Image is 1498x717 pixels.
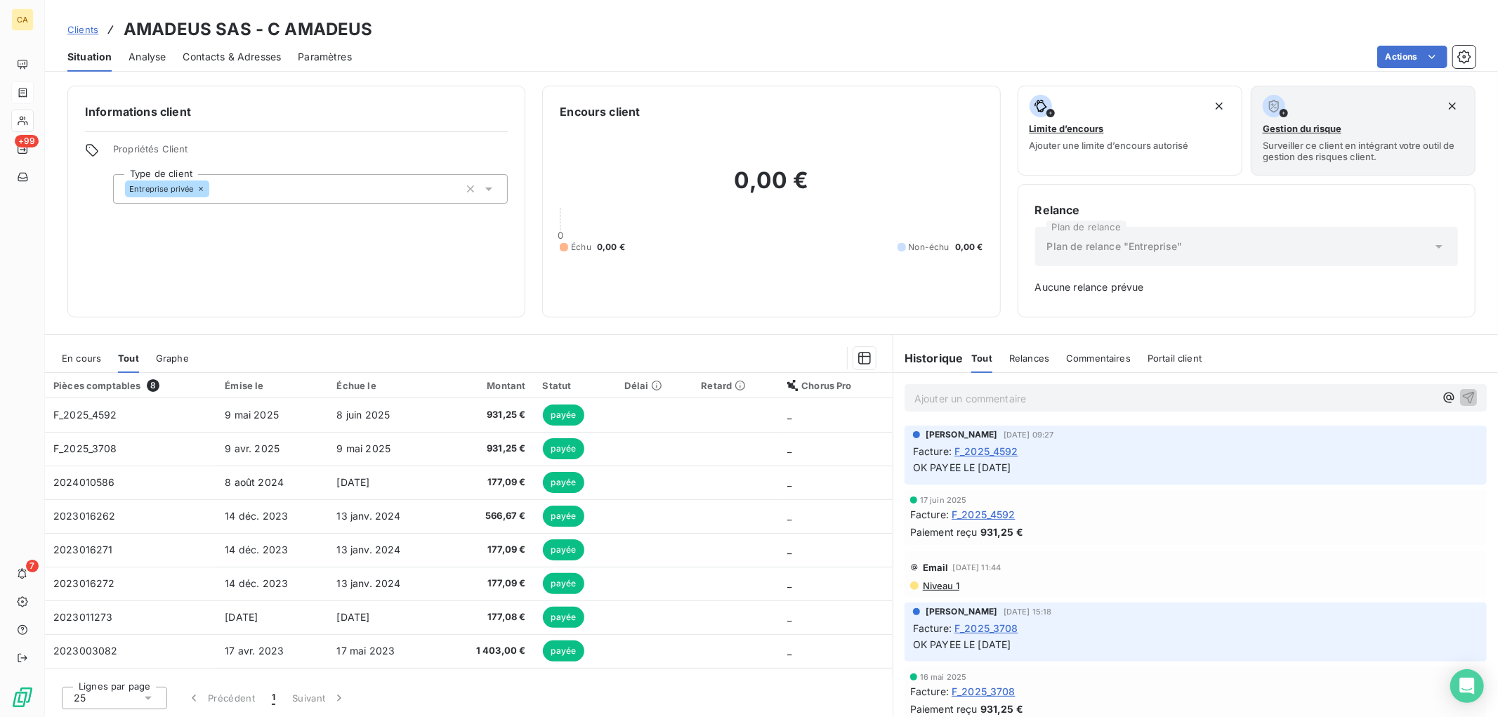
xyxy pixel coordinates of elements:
[113,143,508,163] span: Propriétés Client
[921,580,959,591] span: Niveau 1
[53,442,117,454] span: F_2025_3708
[337,476,370,488] span: [DATE]
[920,673,967,681] span: 16 mai 2025
[225,409,279,421] span: 9 mai 2025
[1251,86,1476,176] button: Gestion du risqueSurveiller ce client en intégrant votre outil de gestion des risques client.
[225,611,258,623] span: [DATE]
[543,404,585,426] span: payée
[178,683,263,713] button: Précédent
[560,103,640,120] h6: Encours client
[337,380,433,391] div: Échue le
[543,472,585,493] span: payée
[1263,123,1341,134] span: Gestion du risque
[225,476,284,488] span: 8 août 2024
[543,607,585,628] span: payée
[337,510,401,522] span: 13 janv. 2024
[954,621,1018,636] span: F_2025_3708
[337,409,390,421] span: 8 juin 2025
[118,353,139,364] span: Tout
[1263,140,1464,162] span: Surveiller ce client en intégrant votre outil de gestion des risques client.
[337,611,370,623] span: [DATE]
[920,496,967,504] span: 17 juin 2025
[1035,280,1458,294] span: Aucune relance prévue
[1377,46,1447,68] button: Actions
[971,353,992,364] span: Tout
[597,241,625,254] span: 0,00 €
[913,444,952,459] span: Facture :
[337,577,401,589] span: 13 janv. 2024
[571,241,591,254] span: Échu
[913,461,1011,473] span: OK PAYEE LE [DATE]
[272,691,275,705] span: 1
[147,379,159,392] span: 8
[787,409,791,421] span: _
[543,539,585,560] span: payée
[543,640,585,662] span: payée
[787,442,791,454] span: _
[1009,353,1049,364] span: Relances
[449,577,525,591] span: 177,09 €
[67,24,98,35] span: Clients
[910,507,949,522] span: Facture :
[62,353,101,364] span: En cours
[225,442,280,454] span: 9 avr. 2025
[1030,123,1104,134] span: Limite d’encours
[1004,607,1052,616] span: [DATE] 15:18
[952,507,1016,522] span: F_2025_4592
[53,577,115,589] span: 2023016272
[53,510,116,522] span: 2023016262
[955,241,983,254] span: 0,00 €
[53,476,115,488] span: 2024010586
[543,573,585,594] span: payée
[11,8,34,31] div: CA
[53,409,117,421] span: F_2025_4592
[53,544,113,555] span: 2023016271
[787,544,791,555] span: _
[225,510,288,522] span: 14 déc. 2023
[1004,430,1054,439] span: [DATE] 09:27
[787,380,884,391] div: Chorus Pro
[85,103,508,120] h6: Informations client
[337,544,401,555] span: 13 janv. 2024
[701,380,770,391] div: Retard
[558,230,563,241] span: 0
[156,353,189,364] span: Graphe
[926,605,998,618] span: [PERSON_NAME]
[449,610,525,624] span: 177,08 €
[954,444,1018,459] span: F_2025_4592
[543,506,585,527] span: payée
[926,428,998,441] span: [PERSON_NAME]
[53,379,208,392] div: Pièces comptables
[953,563,1001,572] span: [DATE] 11:44
[449,408,525,422] span: 931,25 €
[893,350,964,367] h6: Historique
[787,577,791,589] span: _
[225,577,288,589] span: 14 déc. 2023
[449,475,525,489] span: 177,09 €
[1148,353,1202,364] span: Portail client
[543,380,608,391] div: Statut
[910,702,978,716] span: Paiement reçu
[53,611,113,623] span: 2023011273
[910,684,949,699] span: Facture :
[980,525,1023,539] span: 931,25 €
[284,683,355,713] button: Suivant
[129,185,194,193] span: Entreprise privée
[449,509,525,523] span: 566,67 €
[910,525,978,539] span: Paiement reçu
[560,166,983,209] h2: 0,00 €
[263,683,284,713] button: 1
[1030,140,1189,151] span: Ajouter une limite d’encours autorisé
[225,645,284,657] span: 17 avr. 2023
[11,686,34,709] img: Logo LeanPay
[787,645,791,657] span: _
[26,560,39,572] span: 7
[909,241,950,254] span: Non-échu
[53,645,118,657] span: 2023003082
[913,621,952,636] span: Facture :
[787,476,791,488] span: _
[980,702,1023,716] span: 931,25 €
[209,183,221,195] input: Ajouter une valeur
[1018,86,1242,176] button: Limite d’encoursAjouter une limite d’encours autorisé
[1450,669,1484,703] div: Open Intercom Messenger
